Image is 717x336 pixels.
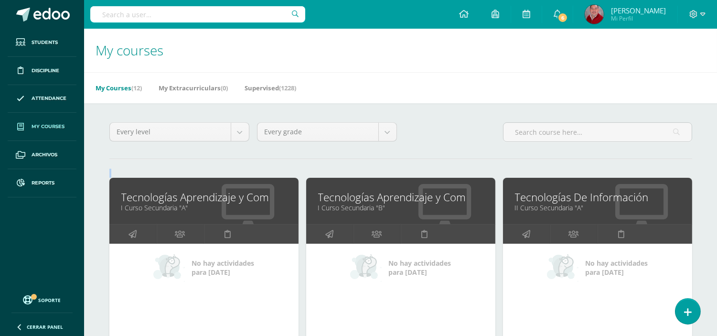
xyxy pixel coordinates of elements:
[515,203,680,212] a: II Curso Secundaria "A"
[159,80,228,96] a: My Extracurriculars(0)
[515,190,680,205] a: Tecnologías De Información
[265,123,371,141] span: Every grade
[39,297,61,303] span: Soporte
[279,84,296,92] span: (1228)
[557,12,568,23] span: 6
[32,123,64,130] span: My courses
[585,5,604,24] img: fd73516eb2f546aead7fb058580fc543.png
[90,6,305,22] input: Search a user…
[32,95,66,102] span: Attendance
[153,253,185,282] img: no_activities_small.png
[8,113,76,141] a: My courses
[611,6,666,15] span: [PERSON_NAME]
[11,293,73,306] a: Soporte
[32,67,59,75] span: Discipline
[96,41,163,59] span: My courses
[318,190,483,205] a: Tecnologías Aprendizaje y Com
[110,123,249,141] a: Every level
[8,85,76,113] a: Attendance
[318,203,483,212] a: I Curso Secundaria "B"
[121,190,287,205] a: Tecnologías Aprendizaje y Com
[503,123,692,141] input: Search course here…
[32,39,58,46] span: Students
[8,29,76,57] a: Students
[350,253,382,282] img: no_activities_small.png
[245,80,296,96] a: Supervised(1228)
[8,141,76,169] a: Archivos
[8,169,76,197] a: Reports
[32,151,57,159] span: Archivos
[585,259,648,277] span: No hay actividades para [DATE]
[221,84,228,92] span: (0)
[117,123,224,141] span: Every level
[32,179,54,187] span: Reports
[131,84,142,92] span: (12)
[611,14,666,22] span: Mi Perfil
[257,123,396,141] a: Every grade
[27,324,63,330] span: Cerrar panel
[192,259,254,277] span: No hay actividades para [DATE]
[121,203,287,212] a: I Curso Secundaria "A"
[388,259,451,277] span: No hay actividades para [DATE]
[547,253,578,282] img: no_activities_small.png
[96,80,142,96] a: My Courses(12)
[8,57,76,85] a: Discipline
